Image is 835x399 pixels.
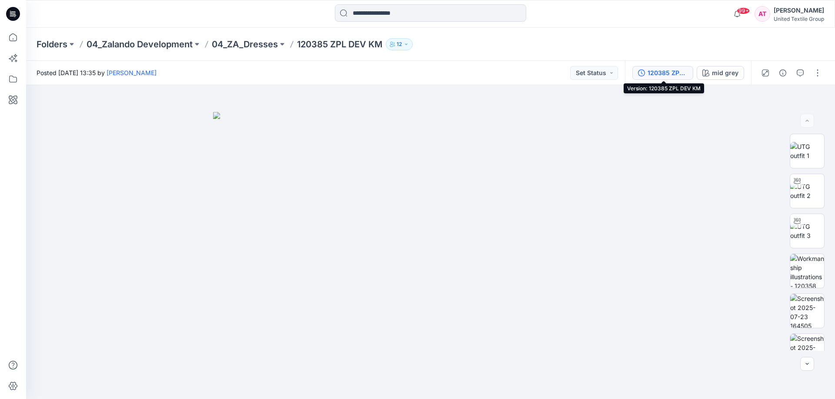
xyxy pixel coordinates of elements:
span: Posted [DATE] 13:35 by [37,68,157,77]
p: 120385 ZPL DEV KM [297,38,382,50]
a: 04_ZA_Dresses [212,38,278,50]
div: 120385 ZPL DEV KM [648,68,688,78]
button: mid grey [697,66,744,80]
button: 120385 ZPL DEV KM [632,66,693,80]
img: Screenshot 2025-07-23 164505 [790,294,824,328]
img: Workmanship illustrations - 120358 [790,254,824,288]
button: Details [776,66,790,80]
img: UTG outfit 3 [790,222,824,240]
img: Screenshot 2025-07-23 164457 [790,334,824,368]
div: mid grey [712,68,738,78]
a: [PERSON_NAME] [107,69,157,76]
span: 99+ [737,7,750,14]
img: UTG outfit 2 [790,182,824,200]
div: United Textile Group [774,16,824,22]
button: 12 [386,38,413,50]
p: 12 [397,40,402,49]
div: [PERSON_NAME] [774,5,824,16]
a: 04_Zalando Development [87,38,193,50]
a: Folders [37,38,67,50]
div: AT [755,6,770,22]
img: UTG outfit 1 [790,142,824,160]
